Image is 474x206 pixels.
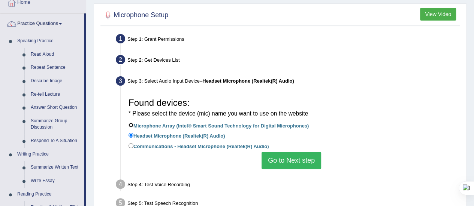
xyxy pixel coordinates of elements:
span: – [200,78,294,84]
button: Go to Next step [262,152,321,169]
small: * Please select the device (mic) name you want to use on the website [129,110,308,117]
a: Describe Image [27,74,84,88]
input: Communications - Headset Microphone (Realtek(R) Audio) [129,143,133,148]
label: Headset Microphone (Realtek(R) Audio) [129,131,225,139]
div: Step 1: Grant Permissions [112,32,463,48]
a: Write Essay [27,174,84,188]
div: Step 3: Select Audio Input Device [112,74,463,90]
b: Headset Microphone (Realtek(R) Audio) [202,78,294,84]
a: Answer Short Question [27,101,84,114]
label: Communications - Headset Microphone (Realtek(R) Audio) [129,142,269,150]
a: Summarize Group Discussion [27,114,84,134]
div: Step 4: Test Voice Recording [112,177,463,194]
a: Summarize Written Text [27,161,84,174]
button: View Video [420,8,456,21]
input: Microphone Array (Intel® Smart Sound Technology for Digital Microphones) [129,123,133,127]
h2: Microphone Setup [102,10,168,21]
label: Microphone Array (Intel® Smart Sound Technology for Digital Microphones) [129,121,309,129]
h3: Found devices: [129,98,454,118]
a: Speaking Practice [14,34,84,48]
a: Respond To A Situation [27,134,84,148]
a: Repeat Sentence [27,61,84,74]
a: Reading Practice [14,188,84,201]
a: Writing Practice [14,148,84,161]
a: Re-tell Lecture [27,88,84,101]
div: Step 2: Get Devices List [112,53,463,69]
a: Read Aloud [27,48,84,61]
input: Headset Microphone (Realtek(R) Audio) [129,133,133,138]
a: Practice Questions [0,13,84,32]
